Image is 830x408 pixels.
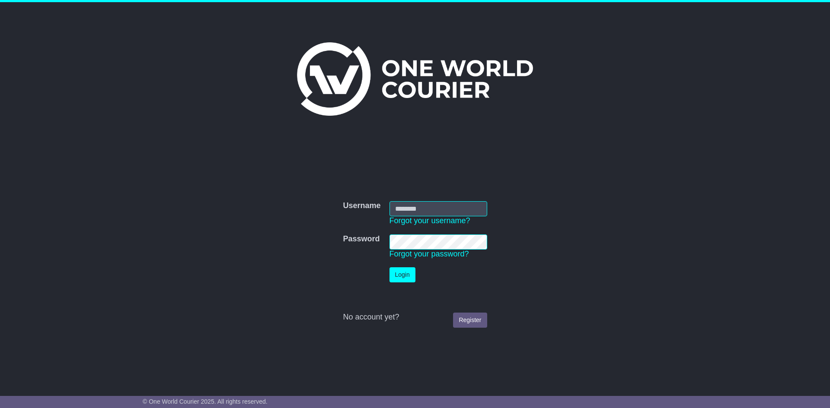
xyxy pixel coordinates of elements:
a: Forgot your password? [389,250,469,258]
label: Password [343,234,380,244]
label: Username [343,201,380,211]
img: One World [297,42,533,116]
a: Register [453,313,487,328]
button: Login [389,267,415,282]
div: No account yet? [343,313,487,322]
a: Forgot your username? [389,216,470,225]
span: © One World Courier 2025. All rights reserved. [143,398,268,405]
